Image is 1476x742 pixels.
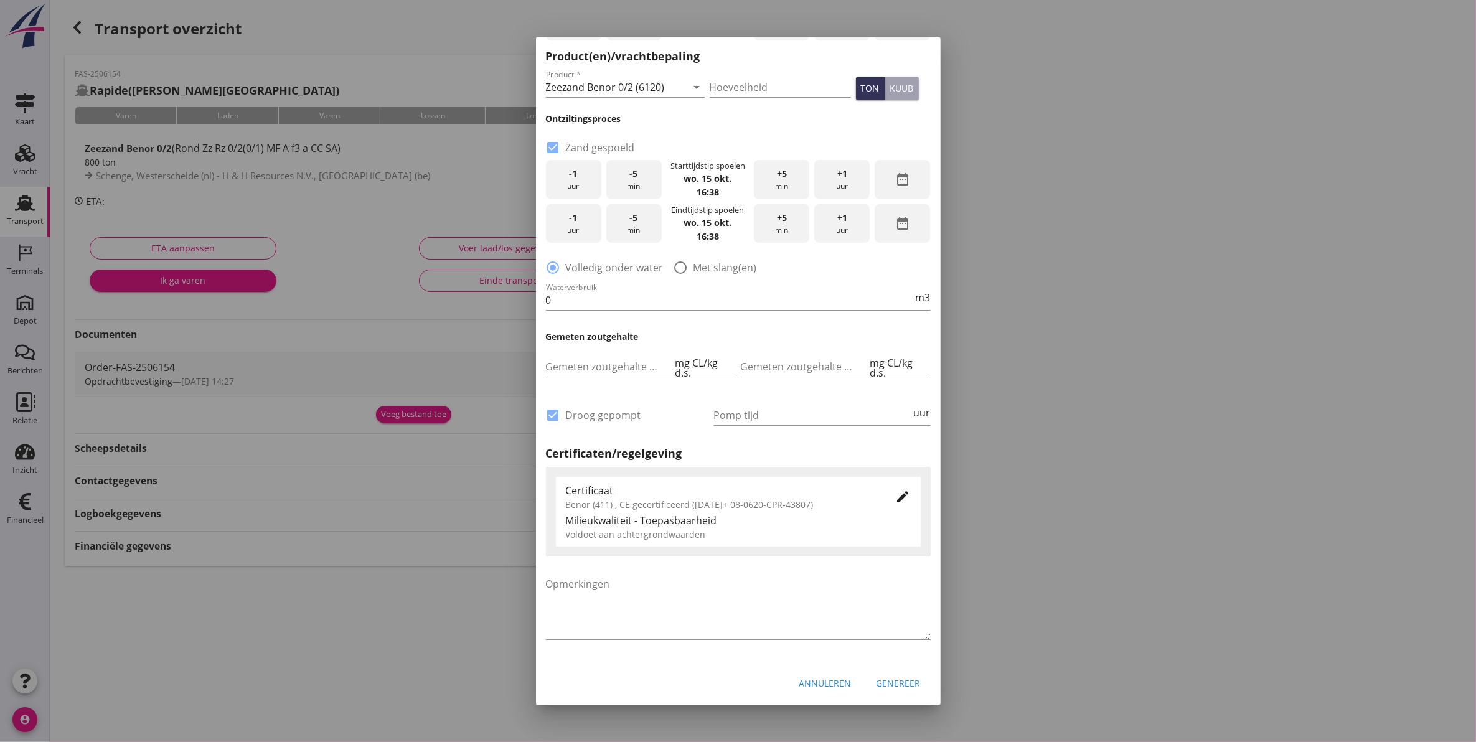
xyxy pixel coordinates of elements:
label: Met slang(en) [693,261,757,274]
div: min [606,204,662,243]
div: uur [911,408,931,418]
i: date_range [895,172,910,187]
div: Genereer [877,677,921,690]
span: +1 [837,211,847,225]
button: Genereer [867,672,931,694]
div: Benor (411) , CE gecertificeerd ([DATE]+ 08-0620-CPR-43807) [566,498,876,511]
input: Waterverbruik [546,290,913,310]
button: Annuleren [789,672,862,694]
input: Pomp tijd [714,405,911,425]
label: Zand gespoeld [566,141,635,154]
div: uur [546,204,601,243]
div: Milieukwaliteit - Toepasbaarheid [566,513,911,528]
strong: 16:38 [697,230,719,242]
div: ton [861,82,880,95]
div: Voldoet aan achtergrondwaarden [566,528,911,541]
span: +1 [837,167,847,181]
div: Annuleren [799,677,852,690]
div: kuub [890,82,914,95]
input: Product * [546,77,687,97]
button: ton [856,77,885,100]
div: min [754,204,809,243]
span: +5 [777,167,787,181]
h2: Certificaten/regelgeving [546,445,931,462]
button: kuub [885,77,919,100]
input: Gemeten zoutgehalte achterbeun [741,357,868,377]
i: edit [896,489,911,504]
span: +5 [777,211,787,225]
strong: wo. 15 okt. [684,217,731,228]
div: Certificaat [566,483,876,498]
span: -5 [630,167,638,181]
span: -5 [630,211,638,225]
div: uur [814,204,870,243]
div: mg CL/kg d.s. [867,358,930,378]
span: -1 [570,167,578,181]
input: Hoeveelheid [710,77,851,97]
label: Volledig onder water [566,261,664,274]
h3: Gemeten zoutgehalte [546,330,931,343]
div: mg CL/kg d.s. [672,358,735,378]
strong: wo. 15 okt. [684,172,731,184]
strong: 16:38 [697,186,719,198]
h3: Ontziltingsproces [546,112,931,125]
i: arrow_drop_down [690,80,705,95]
div: uur [546,160,601,199]
span: -1 [570,211,578,225]
div: min [606,160,662,199]
input: Gemeten zoutgehalte voorbeun [546,357,673,377]
div: m3 [913,293,931,303]
i: date_range [895,216,910,231]
textarea: Opmerkingen [546,574,931,639]
label: Droog gepompt [566,409,641,421]
div: Starttijdstip spoelen [670,160,745,172]
div: Eindtijdstip spoelen [671,204,744,216]
div: min [754,160,809,199]
h2: Product(en)/vrachtbepaling [546,48,931,65]
div: uur [814,160,870,199]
